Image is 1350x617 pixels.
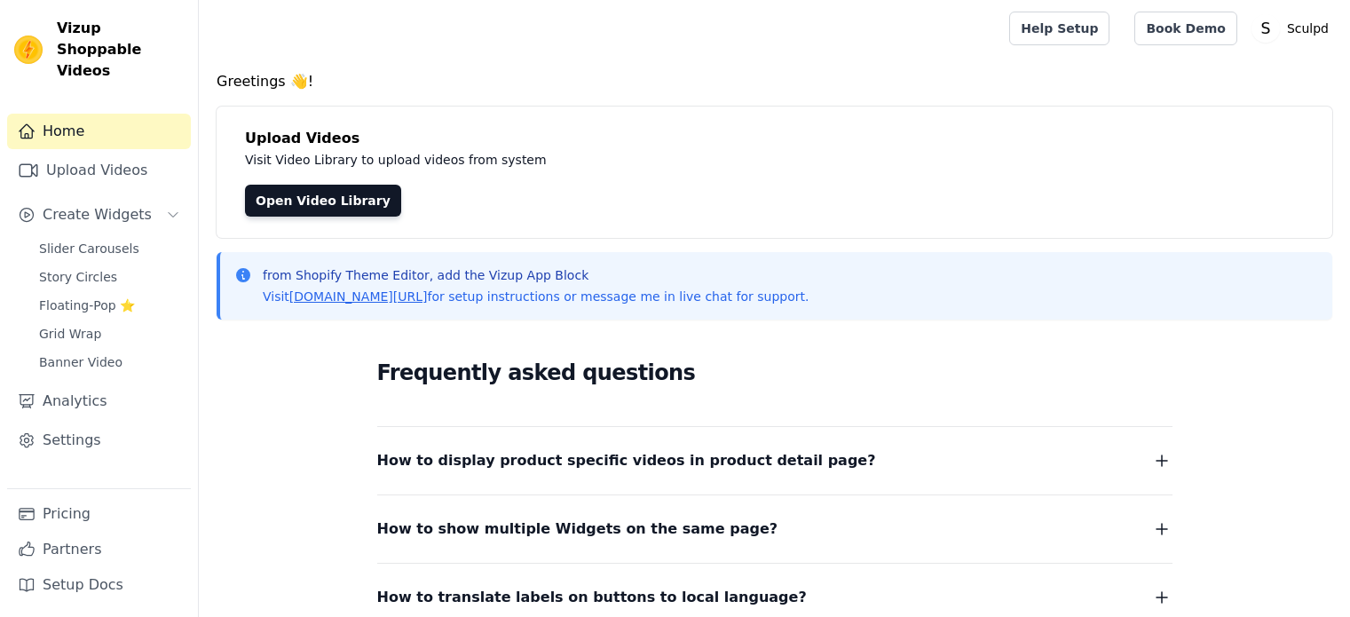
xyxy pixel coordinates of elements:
[28,321,191,346] a: Grid Wrap
[7,423,191,458] a: Settings
[7,384,191,419] a: Analytics
[28,265,191,289] a: Story Circles
[39,325,101,343] span: Grid Wrap
[39,297,135,314] span: Floating-Pop ⭐
[245,185,401,217] a: Open Video Library
[377,585,807,610] span: How to translate labels on buttons to local language?
[1280,12,1336,44] p: Sculpd
[377,448,876,473] span: How to display product specific videos in product detail page?
[377,517,1172,542] button: How to show multiple Widgets on the same page?
[245,149,1040,170] p: Visit Video Library to upload videos from system
[1009,12,1109,45] a: Help Setup
[7,496,191,532] a: Pricing
[1260,20,1270,37] text: S
[39,268,117,286] span: Story Circles
[43,204,152,225] span: Create Widgets
[7,567,191,603] a: Setup Docs
[377,355,1172,391] h2: Frequently asked questions
[28,293,191,318] a: Floating-Pop ⭐
[14,36,43,64] img: Vizup
[1134,12,1236,45] a: Book Demo
[28,350,191,375] a: Banner Video
[289,289,428,304] a: [DOMAIN_NAME][URL]
[7,153,191,188] a: Upload Videos
[263,288,809,305] p: Visit for setup instructions or message me in live chat for support.
[263,266,809,284] p: from Shopify Theme Editor, add the Vizup App Block
[377,517,778,542] span: How to show multiple Widgets on the same page?
[245,128,1304,149] h4: Upload Videos
[57,18,184,82] span: Vizup Shoppable Videos
[1251,12,1336,44] button: S Sculpd
[7,197,191,233] button: Create Widgets
[7,114,191,149] a: Home
[377,448,1172,473] button: How to display product specific videos in product detail page?
[39,240,139,257] span: Slider Carousels
[39,353,122,371] span: Banner Video
[28,236,191,261] a: Slider Carousels
[217,71,1332,92] h4: Greetings 👋!
[7,532,191,567] a: Partners
[377,585,1172,610] button: How to translate labels on buttons to local language?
